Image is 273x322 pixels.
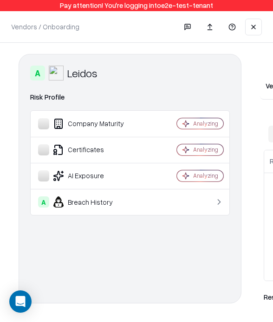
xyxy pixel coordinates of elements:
div: A [30,66,45,80]
div: A [38,196,49,208]
div: Open Intercom Messenger [9,290,32,313]
div: AI Exposure [38,170,149,181]
img: Leidos [49,66,64,80]
p: Vendors / Onboarding [11,22,79,32]
div: Certificates [38,144,149,155]
div: Breach History [38,196,149,208]
div: Risk Profile [30,92,230,103]
div: Analyzing [193,172,218,180]
div: Analyzing [193,120,218,127]
div: Analyzing [193,146,218,154]
div: Leidos [67,66,97,80]
div: Company Maturity [38,118,149,129]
